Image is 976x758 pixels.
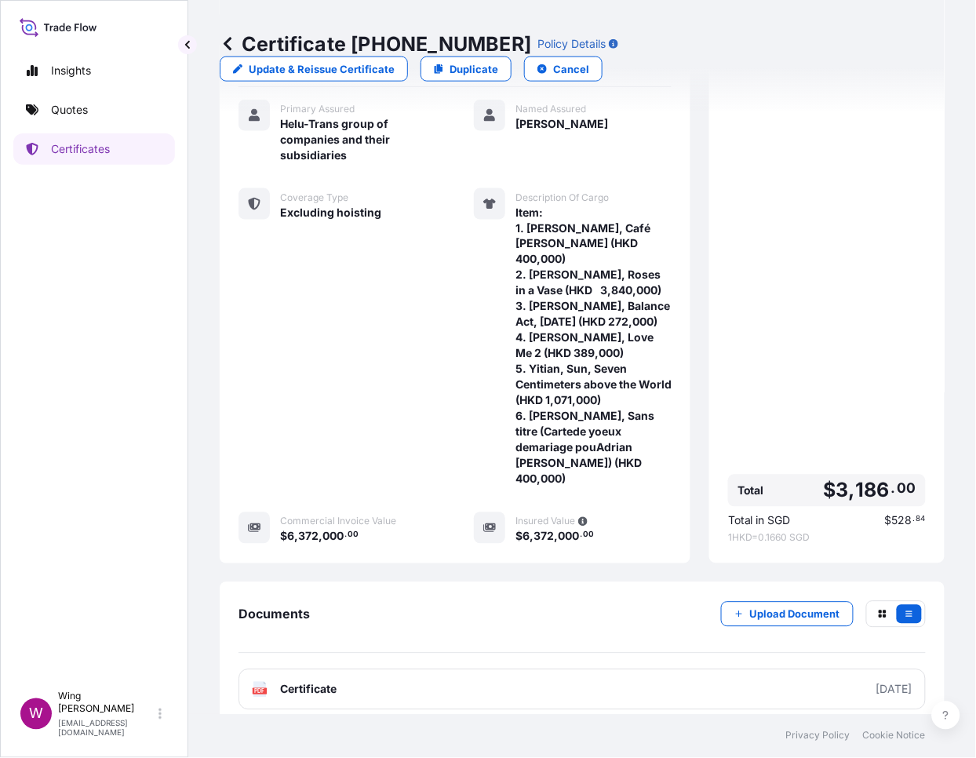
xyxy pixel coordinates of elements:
span: 528 [892,516,912,527]
span: 000 [558,531,579,542]
span: . [344,533,347,538]
span: 000 [322,531,344,542]
span: W [29,706,43,722]
span: [PERSON_NAME] [515,116,608,132]
span: Commercial Invoice Value [280,516,396,528]
span: $ [515,531,523,542]
p: Cancel [553,61,589,77]
p: Certificate [PHONE_NUMBER] [220,31,531,56]
span: Excluding hoisting [280,205,381,220]
span: 6 [523,531,530,542]
span: Coverage Type [280,191,348,204]
span: Insured Value [515,516,575,528]
a: Certificates [13,133,175,165]
a: Privacy Policy [786,730,850,742]
span: 372 [534,531,554,542]
p: Certificates [51,141,110,157]
span: . [580,533,582,538]
p: Wing [PERSON_NAME] [58,691,155,716]
a: Quotes [13,94,175,126]
span: 00 [898,484,916,494]
a: PDFCertificate[DATE] [239,669,926,710]
span: 186 [855,481,890,501]
span: 84 [916,517,926,523]
span: Certificate [280,682,337,698]
span: Total [737,483,764,499]
span: $ [885,516,892,527]
span: Description Of Cargo [515,191,609,204]
span: 6 [287,531,294,542]
p: Update & Reissue Certificate [249,61,395,77]
text: PDF [255,689,265,694]
a: Cookie Notice [863,730,926,742]
p: Upload Document [750,607,840,622]
p: Duplicate [450,61,498,77]
span: , [319,531,322,542]
span: . [891,484,896,494]
button: Upload Document [721,602,854,627]
span: 372 [298,531,319,542]
a: Insights [13,55,175,86]
span: 00 [348,533,359,538]
button: Cancel [524,56,603,82]
span: , [554,531,558,542]
span: , [849,481,855,501]
span: Item: 1. [PERSON_NAME], Café [PERSON_NAME] (HKD 400,000) 2. [PERSON_NAME], Roses in a Vase (HKD 3... [515,205,672,487]
p: [EMAIL_ADDRESS][DOMAIN_NAME] [58,719,155,738]
span: 1 HKD = 0.1660 SGD [728,532,926,545]
p: Quotes [51,102,88,118]
span: Helu-Trans group of companies and their subsidiaries [280,116,436,163]
span: Documents [239,607,310,622]
p: Policy Details [537,36,606,52]
a: Duplicate [421,56,512,82]
span: , [530,531,534,542]
p: Insights [51,63,91,78]
span: $ [824,481,836,501]
span: . [913,517,916,523]
span: 3 [836,481,849,501]
div: [DATE] [876,682,912,698]
span: 00 [583,533,594,538]
span: $ [280,531,287,542]
span: , [294,531,298,542]
span: Total in SGD [728,513,791,529]
a: Update & Reissue Certificate [220,56,408,82]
